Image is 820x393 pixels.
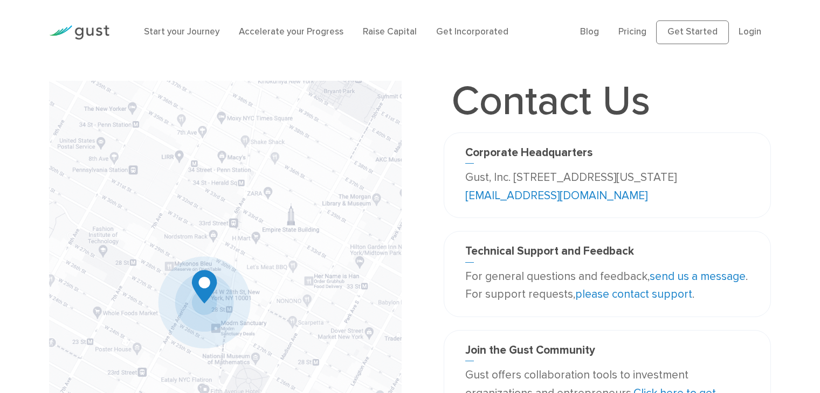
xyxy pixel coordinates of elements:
[465,268,749,304] p: For general questions and feedback, . For support requests, .
[465,343,749,361] h3: Join the Gust Community
[618,26,646,37] a: Pricing
[650,270,746,283] a: send us a message
[239,26,343,37] a: Accelerate your Progress
[465,146,749,164] h3: Corporate Headquarters
[465,189,647,202] a: [EMAIL_ADDRESS][DOMAIN_NAME]
[656,20,729,44] a: Get Started
[444,81,658,122] h1: Contact Us
[465,244,749,262] h3: Technical Support and Feedback
[363,26,417,37] a: Raise Capital
[575,287,692,301] a: please contact support
[436,26,508,37] a: Get Incorporated
[580,26,599,37] a: Blog
[465,169,749,205] p: Gust, Inc. [STREET_ADDRESS][US_STATE]
[144,26,219,37] a: Start your Journey
[49,25,109,40] img: Gust Logo
[739,26,761,37] a: Login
